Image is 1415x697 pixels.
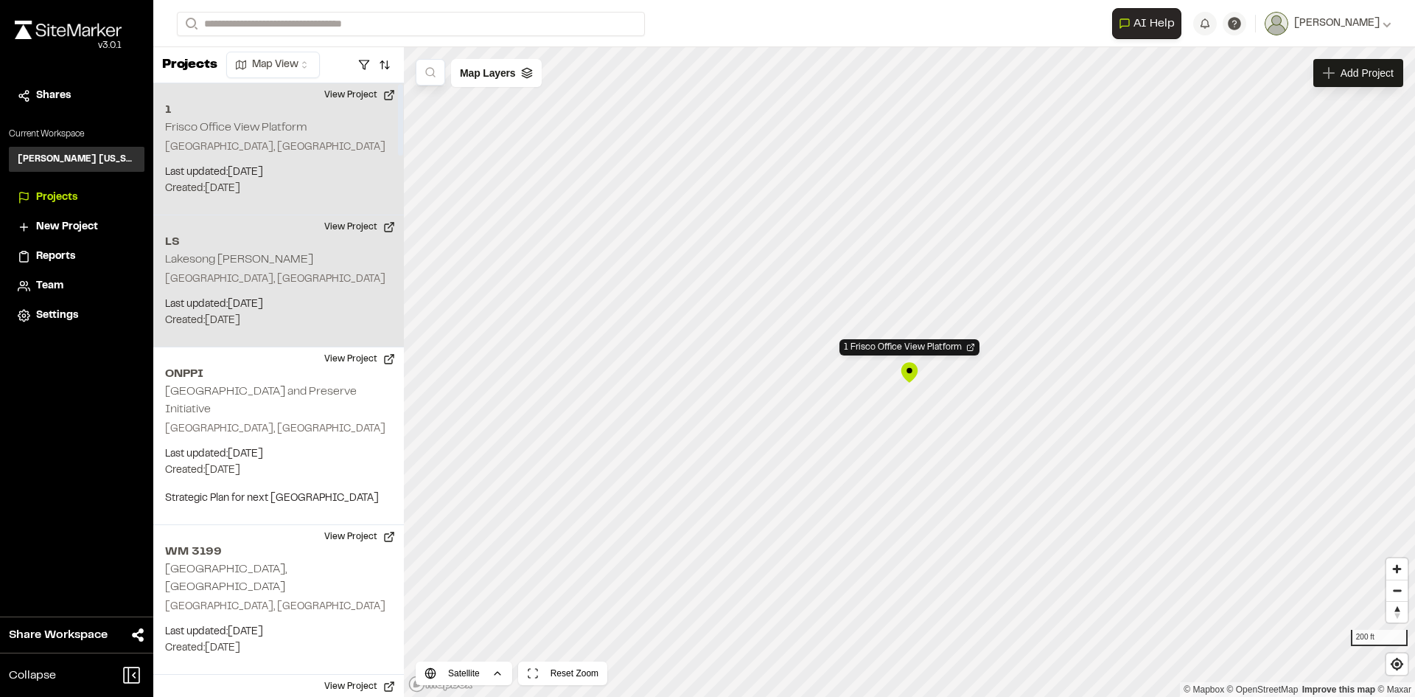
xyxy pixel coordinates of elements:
span: New Project [36,219,98,235]
div: Open Project [839,339,979,356]
div: Open AI Assistant [1112,8,1187,39]
span: AI Help [1133,15,1175,32]
h2: [GEOGRAPHIC_DATA], [GEOGRAPHIC_DATA] [165,564,287,592]
h2: LS [165,233,392,251]
a: Mapbox [1184,684,1224,695]
span: Shares [36,88,71,104]
span: Reset bearing to north [1386,602,1408,623]
p: Created: [DATE] [165,313,392,329]
a: Map feedback [1302,684,1375,695]
span: Reports [36,249,75,265]
p: Created: [DATE] [165,640,392,656]
h2: ONPPI [165,365,392,383]
span: Settings [36,308,78,324]
h2: Lakesong [PERSON_NAME] [165,254,313,265]
a: Reports [18,249,136,265]
button: Reset bearing to north [1386,601,1408,623]
a: Projects [18,190,136,206]
h2: WM 3199 [165,543,392,561]
p: Last updated: [DATE] [165,446,392,462]
a: Maxar [1377,684,1411,695]
button: Zoom in [1386,558,1408,580]
img: User [1265,12,1288,35]
button: View Project [315,83,404,107]
span: [PERSON_NAME] [1294,15,1380,32]
button: View Project [315,525,404,549]
a: Shares [18,88,136,104]
button: Zoom out [1386,580,1408,601]
button: Reset Zoom [518,662,607,685]
span: Collapse [9,667,56,684]
canvas: Map [404,47,1415,697]
span: Team [36,278,63,294]
p: Created: [DATE] [165,181,392,197]
button: View Project [315,215,404,239]
p: Strategic Plan for next [GEOGRAPHIC_DATA] [165,490,392,507]
div: Map marker [898,361,920,384]
span: Share Workspace [9,626,108,644]
a: New Project [18,219,136,235]
span: Add Project [1341,66,1394,80]
div: Oh geez...please don't... [15,39,122,52]
p: [GEOGRAPHIC_DATA], [GEOGRAPHIC_DATA] [165,599,392,615]
p: Projects [162,55,217,75]
a: Settings [18,308,136,324]
h2: [GEOGRAPHIC_DATA] and Preserve Initiative [165,386,357,415]
h2: 1 [165,101,392,119]
h3: [PERSON_NAME] [US_STATE] [18,153,136,166]
span: Zoom out [1386,580,1408,601]
button: [PERSON_NAME] [1265,12,1391,35]
a: OpenStreetMap [1227,684,1299,695]
p: Last updated: [DATE] [165,624,392,640]
button: Search [177,12,203,36]
p: Current Workspace [9,128,144,141]
div: 200 ft [1351,630,1408,646]
p: [GEOGRAPHIC_DATA], [GEOGRAPHIC_DATA] [165,271,392,288]
p: Last updated: [DATE] [165,297,392,313]
button: View Project [315,347,404,371]
button: Open AI Assistant [1112,8,1181,39]
span: Projects [36,190,77,206]
p: [GEOGRAPHIC_DATA], [GEOGRAPHIC_DATA] [165,421,392,437]
button: Find my location [1386,653,1408,675]
span: Map Layers [460,65,515,81]
img: rebrand.png [15,21,122,39]
p: Created: [DATE] [165,462,392,479]
p: [GEOGRAPHIC_DATA], [GEOGRAPHIC_DATA] [165,139,392,156]
a: Team [18,278,136,294]
a: Mapbox logo [408,676,473,693]
p: Last updated: [DATE] [165,164,392,181]
h2: Frisco Office View Platform [165,122,307,133]
button: Satellite [416,662,512,685]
